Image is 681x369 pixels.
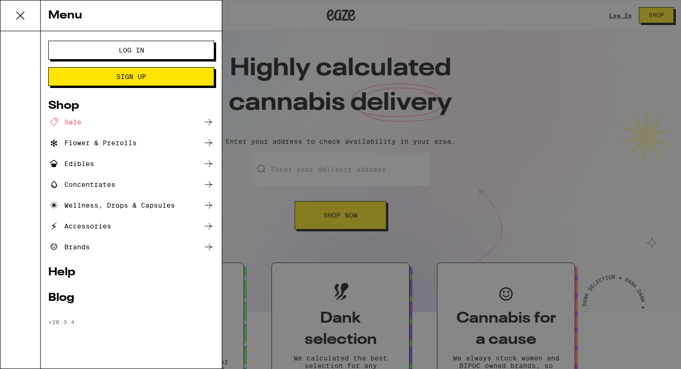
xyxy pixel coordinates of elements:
a: Flower & Prerolls [48,137,214,149]
span: Sign Up [116,73,146,80]
button: Sign Up [48,67,214,86]
div: Accessories [48,220,111,232]
a: Help [48,267,214,278]
div: Menu [41,0,222,31]
a: Brands [48,241,214,253]
span: Log In [119,47,144,53]
span: v 20.3.4 [48,319,75,325]
a: Accessories [48,220,214,232]
a: Sale [48,116,214,128]
a: Sign Up [48,73,214,80]
a: Wellness, Drops & Capsules [48,200,214,211]
div: Concentrates [48,179,115,190]
div: Brands [48,241,90,253]
a: Concentrates [48,179,214,190]
div: Edibles [48,158,94,169]
div: Flower & Prerolls [48,137,137,149]
a: Blog [48,292,214,304]
button: Log In [48,41,214,60]
a: Log In [48,46,214,54]
a: Edibles [48,158,214,169]
div: Wellness, Drops & Capsules [48,200,175,211]
div: Sale [48,116,81,128]
span: Hi. Need any help? [6,7,68,14]
a: Shop [48,100,214,112]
